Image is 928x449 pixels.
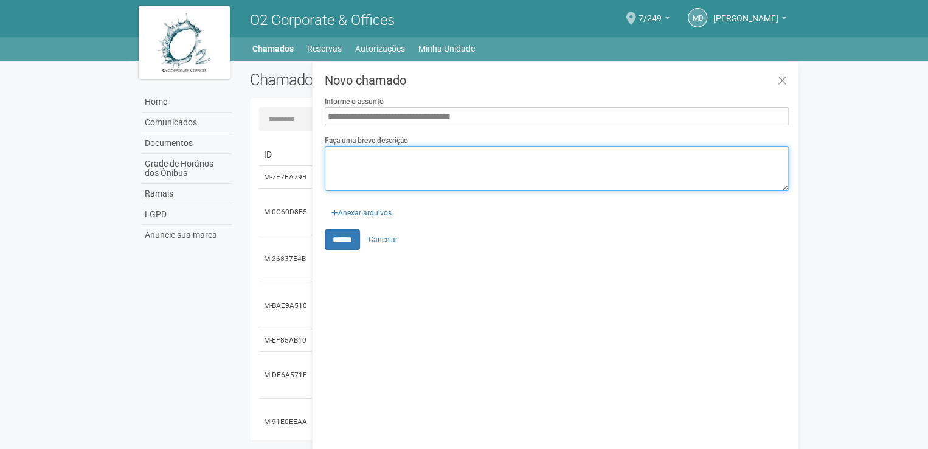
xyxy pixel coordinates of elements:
[259,166,314,189] td: M-7F7EA79B
[688,8,707,27] a: Md
[325,135,408,146] label: Faça uma breve descrição
[639,2,662,23] span: 7/249
[639,15,670,25] a: 7/249
[259,282,314,329] td: M-BAE9A510
[142,225,232,245] a: Anuncie sua marca
[325,200,398,218] div: Anexar arquivos
[325,74,789,86] h3: Novo chamado
[418,40,475,57] a: Minha Unidade
[713,2,778,23] span: Monica da Graça Pinto Moura
[142,92,232,113] a: Home
[139,6,230,79] img: logo.jpg
[259,144,314,166] td: ID
[142,133,232,154] a: Documentos
[259,189,314,235] td: M-0C60D8F5
[259,329,314,352] td: M-EF85AB10
[142,113,232,133] a: Comunicados
[355,40,405,57] a: Autorizações
[142,204,232,225] a: LGPD
[770,68,795,94] a: Fechar
[252,40,294,57] a: Chamados
[362,231,404,249] a: Cancelar
[713,15,786,25] a: [PERSON_NAME]
[250,71,464,89] h2: Chamados
[142,154,232,184] a: Grade de Horários dos Ônibus
[142,184,232,204] a: Ramais
[259,235,314,282] td: M-26837E4B
[307,40,342,57] a: Reservas
[250,12,395,29] span: O2 Corporate & Offices
[259,399,314,445] td: M-91E0EEAA
[325,96,384,107] label: Informe o assunto
[259,352,314,399] td: M-DE6A571F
